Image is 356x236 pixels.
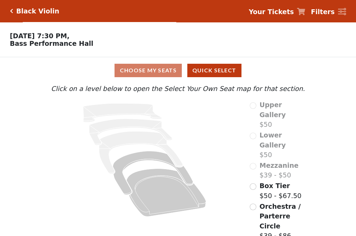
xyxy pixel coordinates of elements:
span: Box Tier [259,182,290,189]
a: Click here to go back to filters [10,9,13,13]
strong: Your Tickets [249,8,294,16]
button: Quick Select [187,64,241,77]
span: Lower Gallery [259,131,286,149]
span: Orchestra / Parterre Circle [259,203,300,230]
strong: Filters [311,8,335,16]
span: Upper Gallery [259,101,286,119]
span: Mezzanine [259,162,298,169]
label: $50 - $67.50 [259,181,301,201]
h5: Black Violin [16,7,59,15]
label: $50 [259,130,307,160]
label: $50 [259,100,307,130]
path: Orchestra / Parterre Circle - Seats Available: 685 [127,169,206,217]
a: Your Tickets [249,7,305,17]
path: Lower Gallery - Seats Available: 0 [89,119,172,145]
a: Filters [311,7,346,17]
label: $39 - $50 [259,161,298,180]
p: Click on a level below to open the Select Your Own Seat map for that section. [49,84,307,94]
path: Upper Gallery - Seats Available: 0 [83,103,162,122]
